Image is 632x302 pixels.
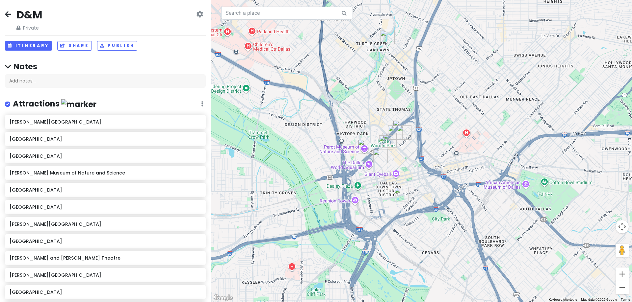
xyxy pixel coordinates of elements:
div: Perot Museum of Nature and Science [355,136,375,156]
span: Private [16,24,42,32]
div: Kalita Humphreys Theater [378,27,397,47]
h6: [PERSON_NAME][GEOGRAPHIC_DATA] [10,221,201,227]
img: Google [212,293,234,302]
button: Drag Pegman onto the map to open Street View [616,244,629,257]
h6: [GEOGRAPHIC_DATA] [10,204,201,210]
h4: Attractions [13,99,96,109]
h6: [GEOGRAPHIC_DATA] [10,289,201,295]
a: Open this area in Google Maps (opens a new window) [212,293,234,302]
div: Fountain Place [371,146,390,166]
img: marker [61,99,96,109]
div: Add notes... [5,74,206,88]
span: Map data ©2025 Google [581,298,617,301]
button: Share [57,41,92,51]
h6: [PERSON_NAME] Museum of Nature and Science [10,170,201,176]
h6: [PERSON_NAME][GEOGRAPHIC_DATA] [10,119,201,125]
h6: [GEOGRAPHIC_DATA] [10,238,201,244]
h2: D&M [16,8,42,22]
input: Search a place [221,7,353,20]
h6: [GEOGRAPHIC_DATA] [10,187,201,193]
button: Map camera controls [616,220,629,233]
div: Nasher Sculpture Center [380,130,399,150]
a: Terms (opens in new tab) [621,298,630,301]
div: Dallas Museum of Art [376,133,396,152]
h6: [GEOGRAPHIC_DATA] [10,153,201,159]
div: Winspear Opera House [390,117,410,137]
button: Zoom in [616,267,629,281]
div: Dee and Charles Wyly Theatre [394,123,414,142]
div: Meyerson Symphony Center [385,123,405,142]
button: Itinerary [5,41,52,51]
h6: [PERSON_NAME][GEOGRAPHIC_DATA] [10,272,201,278]
button: Publish [97,41,138,51]
h6: [GEOGRAPHIC_DATA] [10,136,201,142]
h4: Notes [5,61,206,72]
h6: [PERSON_NAME] and [PERSON_NAME] Theatre [10,255,201,261]
div: Dallas City Hall [391,184,411,204]
button: Zoom out [616,281,629,294]
button: Keyboard shortcuts [549,297,577,302]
